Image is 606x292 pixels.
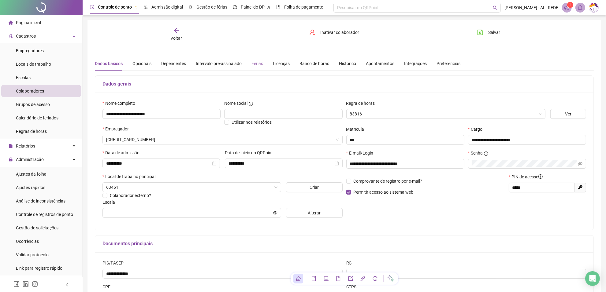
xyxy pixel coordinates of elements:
span: Gestão de solicitações [16,225,58,230]
img: 75003 [589,3,598,12]
span: notification [564,5,570,10]
span: Folha de pagamento [284,5,323,9]
span: PIN de acesso [511,173,543,180]
span: left [65,283,69,287]
span: sun [188,5,193,9]
span: 1 [569,3,571,7]
label: Nome completo [102,100,139,107]
span: eye [273,211,277,215]
label: Data de início no QRPoint [225,149,277,156]
span: lock [9,157,13,162]
div: Integrações [404,60,427,67]
span: book [276,5,281,9]
label: Cargo [468,126,486,133]
span: Locais de trabalho [16,62,51,67]
span: Controle de registros de ponto [16,212,73,217]
label: Data de admissão [102,149,143,156]
span: Salvar [488,29,500,36]
span: Ver [565,111,571,117]
div: Opcionais [132,60,151,67]
span: info-circle [249,102,253,106]
span: api [360,276,365,281]
label: E-mail/Login [346,150,377,156]
span: file [336,276,341,281]
span: instagram [32,281,38,287]
span: linkedin [23,281,29,287]
div: Open Intercom Messenger [585,271,600,286]
span: facebook [13,281,20,287]
span: Nome social [224,100,247,107]
span: Link para registro rápido [16,266,62,271]
span: Inativar colaborador [320,29,359,36]
span: pushpin [134,5,138,9]
span: info-circle [538,174,543,179]
span: search [493,5,497,10]
span: Utilizar nos relatórios [232,120,272,125]
div: Férias [251,60,263,67]
span: Controle de ponto [98,5,132,9]
div: Dados básicos [95,60,123,67]
button: Inativar colaborador [305,27,364,37]
span: file [9,144,13,148]
span: Criar [310,184,319,191]
span: Cadastros [16,34,36,38]
span: Escalas [16,75,31,80]
span: file-done [143,5,148,9]
span: eye-invisible [578,162,582,166]
span: Regras de horas [16,129,47,134]
span: book [311,276,316,281]
span: [PERSON_NAME] - ALLREDE [504,4,558,11]
div: Banco de horas [299,60,329,67]
div: Histórico [339,60,356,67]
button: Salvar [473,27,505,37]
span: Calendário de feriados [16,115,58,120]
label: CPF [102,283,114,290]
span: user-delete [309,29,315,35]
span: Voltar [171,36,182,41]
span: home [9,20,13,25]
span: user-add [9,34,13,38]
div: Apontamentos [366,60,394,67]
span: history [373,276,377,281]
span: Página inicial [16,20,41,25]
div: Dependentes [161,60,186,67]
button: Criar [286,182,342,192]
span: Ajustes rápidos [16,185,45,190]
span: laptop [324,276,329,281]
span: Relatórios [16,144,35,148]
button: Alterar [286,208,342,218]
span: Colaborador externo? [110,193,151,198]
span: Empregadores [16,48,44,53]
div: Licenças [273,60,290,67]
button: Ver [550,109,586,119]
span: Ajustes da folha [16,172,46,177]
span: bell [578,5,583,10]
label: CTPS [346,283,361,290]
span: Admissão digital [151,5,183,9]
label: Empregador [102,126,133,132]
label: PIS/PASEP [102,260,128,266]
label: Matrícula [346,126,368,133]
span: Ocorrências [16,239,39,244]
span: 63461 [106,183,277,192]
span: 4017499696151957 [106,135,339,144]
div: Intervalo pré-assinalado [196,60,242,67]
span: export [348,276,353,281]
h5: Documentos principais [102,240,586,247]
span: info-circle [484,151,488,156]
label: Regra de horas [346,100,379,107]
label: RG [346,260,356,266]
span: pushpin [267,5,271,9]
h5: Dados gerais [102,80,586,88]
span: Gestão de férias [196,5,227,9]
span: clock-circle [90,5,94,9]
span: Senha [471,150,483,156]
span: 83816 [350,109,542,119]
span: home [296,276,301,281]
span: Validar protocolo [16,252,49,257]
label: Escala [102,199,119,206]
span: save [477,29,483,35]
span: arrow-left [173,27,180,34]
span: Painel do DP [241,5,265,9]
div: Preferências [437,60,460,67]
